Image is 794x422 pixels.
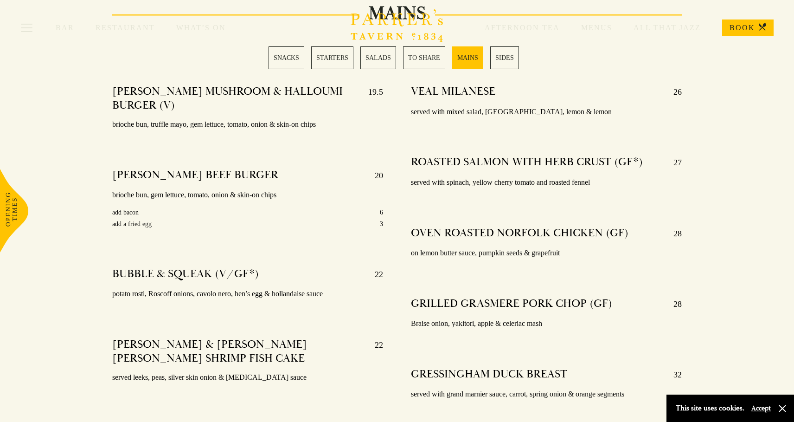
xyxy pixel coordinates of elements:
[664,155,682,170] p: 27
[676,402,744,415] p: This site uses cookies.
[490,46,519,69] a: 6 / 6
[664,297,682,312] p: 28
[411,155,643,170] h4: ROASTED SALMON WITH HERB CRUST (GF*)
[112,287,383,301] p: potato rosti, Roscoff onions, cavolo nero, hen’s egg & hollandaise sauce
[112,118,383,131] p: brioche bun, truffle mayo, gem lettuce, tomato, onion & skin-on chips
[112,188,383,202] p: brioche bun, gem lettuce, tomato, onion & skin-on chips
[778,404,787,413] button: Close and accept
[664,226,682,241] p: 28
[411,247,682,260] p: on lemon butter sauce, pumpkin seeds & grapefruit
[411,297,612,312] h4: GRILLED GRASMERE PORK CHOP (GF)
[112,371,383,384] p: served leeks, peas, silver skin onion & [MEDICAL_DATA] sauce
[311,46,353,69] a: 2 / 6
[365,338,383,365] p: 22
[112,267,259,282] h4: BUBBLE & SQUEAK (V/GF*)
[112,168,278,183] h4: [PERSON_NAME] BEEF BURGER
[269,46,304,69] a: 1 / 6
[411,226,628,241] h4: OVEN ROASTED NORFOLK CHICKEN (GF)
[365,168,383,183] p: 20
[359,84,383,112] p: 19.5
[112,218,152,230] p: add a fried egg
[112,84,359,112] h4: [PERSON_NAME] MUSHROOM & HALLOUMI BURGER (V)
[664,367,682,382] p: 32
[365,267,383,282] p: 22
[411,388,682,401] p: served with grand marnier sauce, carrot, spring onion & orange segments
[411,176,682,189] p: served with spinach, yellow cherry tomato and roasted fennel
[751,404,771,413] button: Accept
[411,367,567,382] h4: GRESSINGHAM DUCK BREAST
[112,338,365,365] h4: [PERSON_NAME] & [PERSON_NAME] [PERSON_NAME] SHRIMP FISH CAKE
[360,46,396,69] a: 3 / 6
[380,218,383,230] p: 3
[380,207,383,218] p: 6
[403,46,445,69] a: 4 / 6
[112,207,139,218] p: add bacon
[411,105,682,119] p: served with mixed salad, [GEOGRAPHIC_DATA], lemon & lemon
[452,46,483,69] a: 5 / 6
[411,317,682,331] p: Braise onion, yakitori, apple & celeriac mash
